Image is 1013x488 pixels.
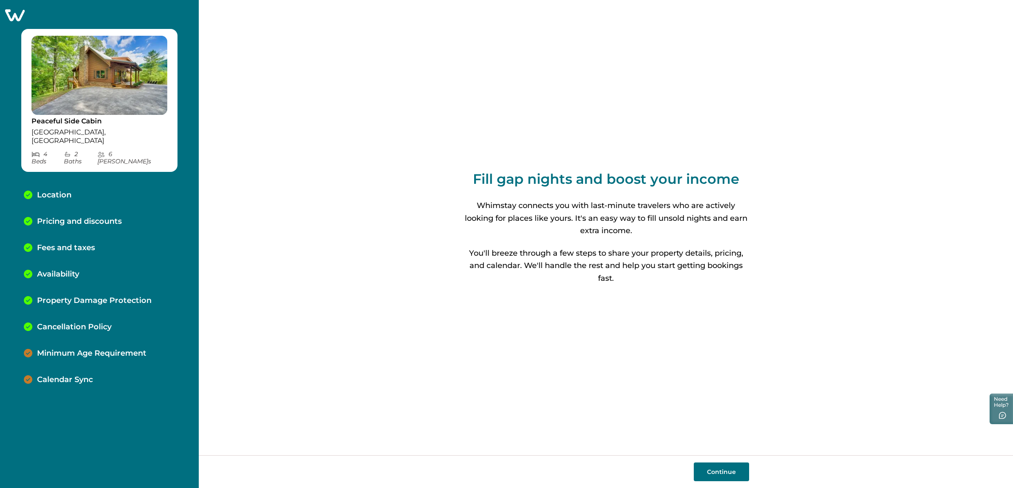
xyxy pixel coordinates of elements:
img: propertyImage_Peaceful Side Cabin [31,36,167,115]
p: 6 [PERSON_NAME] s [97,151,167,165]
p: Fees and taxes [37,243,95,253]
p: You'll breeze through a few steps to share your property details, pricing, and calendar. We'll ha... [463,247,749,285]
p: Fill gap nights and boost your income [473,171,739,188]
p: 4 Bed s [31,151,64,165]
p: Property Damage Protection [37,296,152,305]
p: Minimum Age Requirement [37,349,146,358]
p: 2 Bath s [64,151,97,165]
button: Continue [694,462,749,481]
p: Pricing and discounts [37,217,122,226]
p: [GEOGRAPHIC_DATA], [GEOGRAPHIC_DATA] [31,128,167,145]
p: Calendar Sync [37,375,93,385]
p: Peaceful Side Cabin [31,117,167,126]
p: Whimstay connects you with last-minute travelers who are actively looking for places like yours. ... [463,200,749,237]
p: Location [37,191,72,200]
p: Availability [37,270,79,279]
p: Cancellation Policy [37,322,112,332]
